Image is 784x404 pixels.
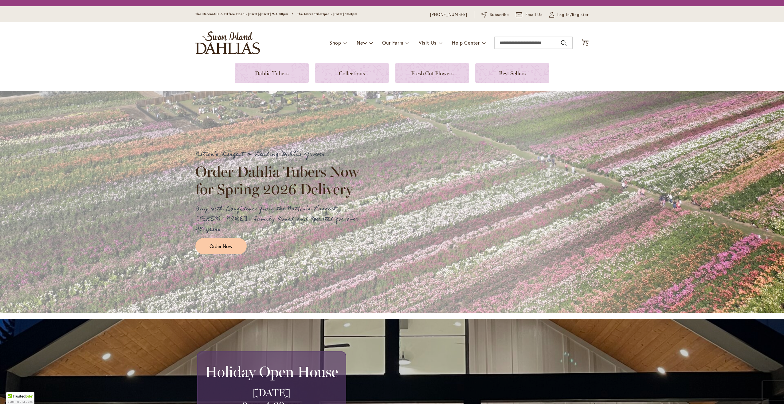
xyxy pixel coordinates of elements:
[419,39,437,46] span: Visit Us
[557,12,589,18] span: Log In/Register
[321,12,357,16] span: Open - [DATE] 10-3pm
[205,363,338,380] h2: Holiday Open House
[6,392,34,404] div: TrustedSite Certified
[357,39,367,46] span: New
[329,39,341,46] span: Shop
[525,12,543,18] span: Email Us
[210,243,233,250] span: Order Now
[549,12,589,18] a: Log In/Register
[195,204,364,234] p: Buy with Confidence from the Nation's Largest [PERSON_NAME]. Family Owned and Operated for over 9...
[481,12,509,18] a: Subscribe
[195,149,364,159] p: Nation's Largest & Leading Dahlia Grower
[195,238,247,254] a: Order Now
[430,12,467,18] a: [PHONE_NUMBER]
[516,12,543,18] a: Email Us
[382,39,403,46] span: Our Farm
[490,12,509,18] span: Subscribe
[195,12,321,16] span: The Mercantile & Office Open - [DATE]-[DATE] 9-4:30pm / The Mercantile
[195,31,260,54] a: store logo
[452,39,480,46] span: Help Center
[561,38,566,48] button: Search
[195,163,364,197] h2: Order Dahlia Tubers Now for Spring 2026 Delivery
